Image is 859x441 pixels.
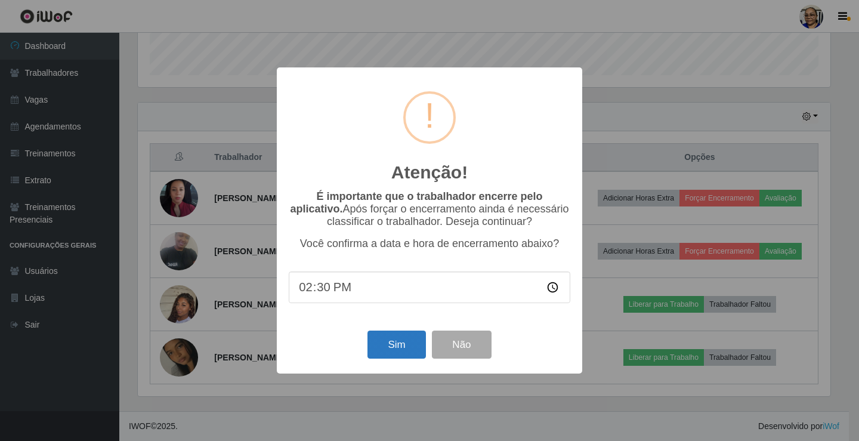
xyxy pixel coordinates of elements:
[290,190,542,215] b: É importante que o trabalhador encerre pelo aplicativo.
[367,331,425,359] button: Sim
[289,190,570,228] p: Após forçar o encerramento ainda é necessário classificar o trabalhador. Deseja continuar?
[289,238,570,250] p: Você confirma a data e hora de encerramento abaixo?
[432,331,491,359] button: Não
[391,162,468,183] h2: Atenção!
